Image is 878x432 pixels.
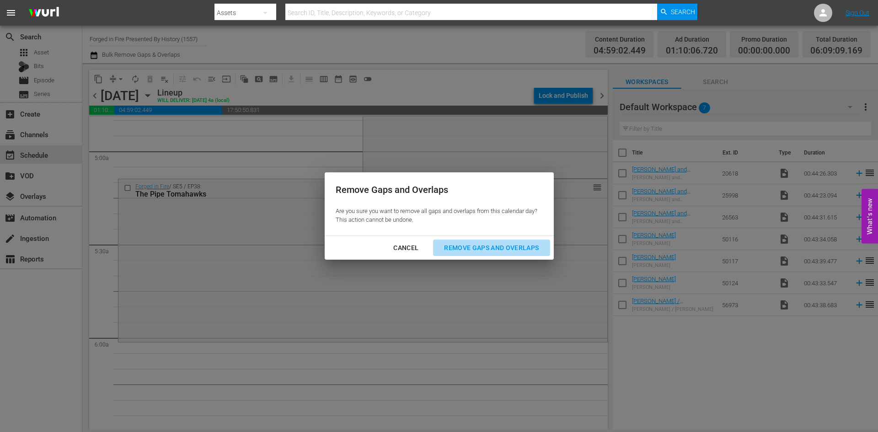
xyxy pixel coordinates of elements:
div: Remove Gaps and Overlaps [336,183,537,197]
div: Remove Gaps and Overlaps [437,242,546,254]
button: Open Feedback Widget [862,189,878,243]
p: This action cannot be undone. [336,216,537,224]
button: Remove Gaps and Overlaps [433,240,550,256]
span: menu [5,7,16,18]
button: Cancel [382,240,429,256]
p: Are you sure you want to remove all gaps and overlaps from this calendar day? [336,207,537,216]
a: Sign Out [846,9,869,16]
div: Cancel [386,242,426,254]
span: Search [671,4,695,20]
img: ans4CAIJ8jUAAAAAAAAAAAAAAAAAAAAAAAAgQb4GAAAAAAAAAAAAAAAAAAAAAAAAJMjXAAAAAAAAAAAAAAAAAAAAAAAAgAT5G... [22,2,66,24]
